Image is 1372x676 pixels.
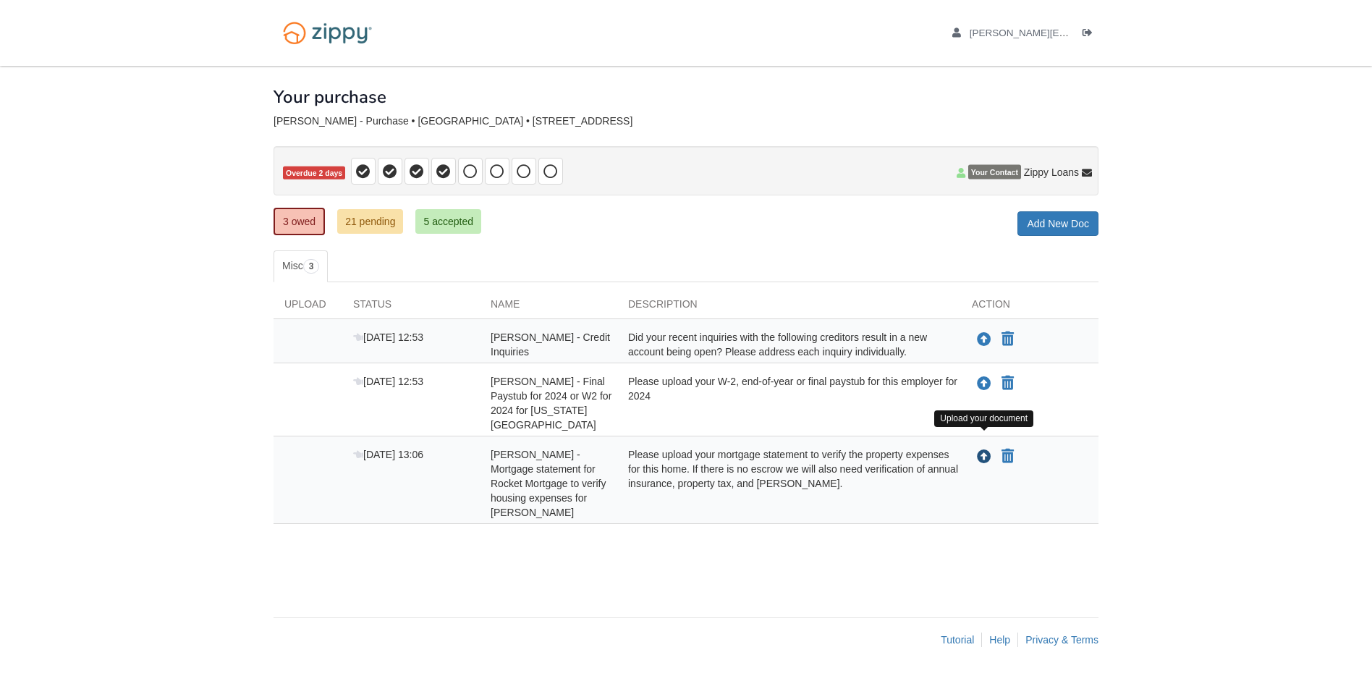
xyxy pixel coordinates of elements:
[337,209,403,234] a: 21 pending
[968,165,1021,179] span: Your Contact
[1000,448,1015,465] button: Declare Warren Grassman - Mortgage statement for Rocket Mortgage to verify housing expenses for W...
[970,28,1296,38] span: warren.grassman@gapac.com
[1000,331,1015,348] button: Declare Warren Grassman - Credit Inquiries not applicable
[491,331,610,358] span: [PERSON_NAME] - Credit Inquiries
[353,449,423,460] span: [DATE] 13:06
[961,297,1098,318] div: Action
[342,297,480,318] div: Status
[1025,634,1098,646] a: Privacy & Terms
[617,330,961,359] div: Did your recent inquiries with the following creditors result in a new account being open? Please...
[617,297,961,318] div: Description
[303,259,320,274] span: 3
[283,166,345,180] span: Overdue 2 days
[274,250,328,282] a: Misc
[491,449,606,518] span: [PERSON_NAME] - Mortgage statement for Rocket Mortgage to verify housing expenses for [PERSON_NAME]
[1000,375,1015,392] button: Declare Warren Grassman - Final Paystub for 2024 or W2 for 2024 for Georgia Pacific not applicable
[617,374,961,432] div: Please upload your W-2, end-of-year or final paystub for this employer for 2024
[975,330,993,349] button: Upload Warren Grassman - Credit Inquiries
[1017,211,1098,236] a: Add New Doc
[274,208,325,235] a: 3 owed
[1083,28,1098,42] a: Log out
[274,88,386,106] h1: Your purchase
[491,376,611,431] span: [PERSON_NAME] - Final Paystub for 2024 or W2 for 2024 for [US_STATE][GEOGRAPHIC_DATA]
[415,209,481,234] a: 5 accepted
[480,297,617,318] div: Name
[941,634,974,646] a: Tutorial
[274,14,381,51] img: Logo
[952,28,1296,42] a: edit profile
[274,115,1098,127] div: [PERSON_NAME] - Purchase • [GEOGRAPHIC_DATA] • [STREET_ADDRESS]
[617,447,961,520] div: Please upload your mortgage statement to verify the property expenses for this home. If there is ...
[989,634,1010,646] a: Help
[975,374,993,393] button: Upload Warren Grassman - Final Paystub for 2024 or W2 for 2024 for Georgia Pacific
[353,376,423,387] span: [DATE] 12:53
[353,331,423,343] span: [DATE] 12:53
[934,410,1033,427] div: Upload your document
[975,447,993,466] button: Upload Warren Grassman - Mortgage statement for Rocket Mortgage to verify housing expenses for Wa...
[274,297,342,318] div: Upload
[1024,165,1079,179] span: Zippy Loans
